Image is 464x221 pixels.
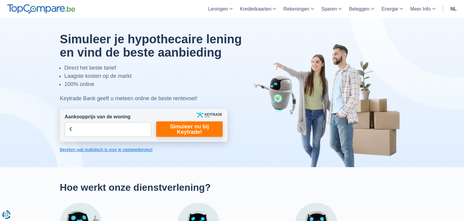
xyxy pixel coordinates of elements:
img: keytrade [196,112,222,118]
div: Keytrade Bank geeft u meteen online de beste rentevoet! [60,94,257,103]
label: Aankoopprijs van de woning [65,114,130,120]
a: Simuleer nu bij Keytrade! [156,121,223,137]
h1: Simuleer je hypothecaire lening en vind de beste aanbieding [60,32,257,59]
img: TopCompare [7,4,75,14]
a: Bereken wat realistisch is voor je vastgoedproject [60,147,227,153]
h2: Hoe werkt onze dienstverlening? [60,182,404,193]
li: Laagste kosten op de markt [64,72,257,80]
span: € [69,126,72,133]
li: Direct het beste tarief [64,64,257,72]
li: 100% online [64,80,257,88]
img: image-hero [253,43,404,167]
